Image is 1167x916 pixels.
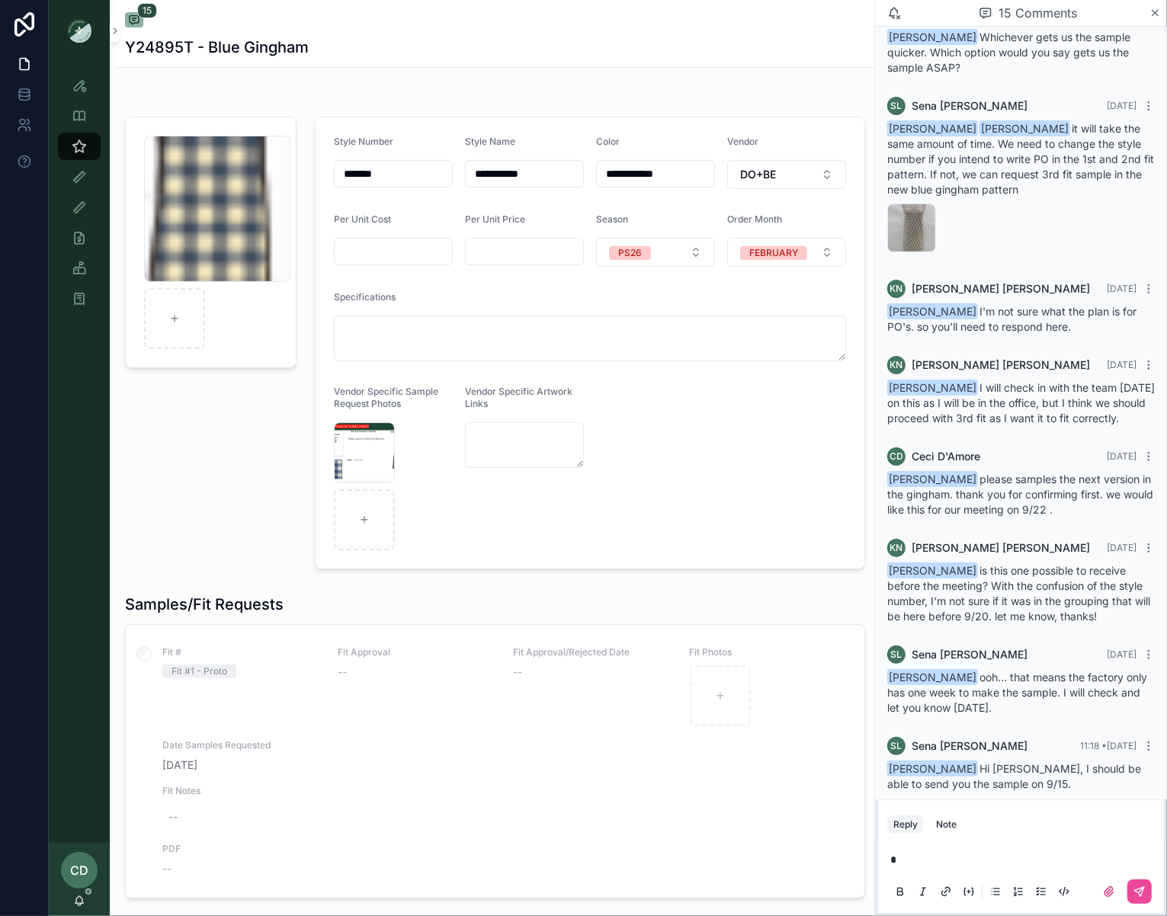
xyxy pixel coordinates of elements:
div: Fit #1 - Proto [172,665,227,678]
span: I will check in with the team [DATE] on this as I will be in the office, but I think we should pr... [887,381,1155,424]
span: Fit # [162,646,319,658]
span: SL [891,740,903,752]
span: Vendor [727,136,758,147]
span: [PERSON_NAME] [887,29,978,45]
span: SL [891,649,903,661]
span: CD [890,450,903,463]
h1: Samples/Fit Requests [125,594,284,615]
span: Season [596,213,628,225]
img: App logo [67,18,91,43]
span: [PERSON_NAME] [PERSON_NAME] [912,357,1090,373]
span: Hi [PERSON_NAME], I should be able to send you the sample on 9/15. [887,762,1141,790]
span: PDF [162,843,319,855]
span: Sena [PERSON_NAME] [912,738,1028,754]
span: [PERSON_NAME] [887,471,978,487]
span: I'm not sure what the plan is for PO's. so you'll need to respond here. [887,305,1137,333]
span: [DATE] [1107,542,1137,553]
span: is this one possible to receive before the meeting? With the confusion of the style number, I'm n... [887,564,1150,623]
span: Style Name [465,136,515,147]
span: -- [514,665,523,680]
span: 11:18 • [DATE] [1080,740,1137,751]
button: 15 [125,12,143,30]
span: CD [70,861,88,879]
div: -- [168,809,178,825]
span: [DATE] [1107,283,1137,294]
span: [PERSON_NAME] [PERSON_NAME] [912,281,1090,296]
span: KN [890,359,903,371]
span: Style Number [334,136,393,147]
span: [PERSON_NAME] [887,303,978,319]
div: Note [936,818,957,831]
span: Color [596,136,620,147]
span: [DATE] [162,757,319,773]
div: PS26 [618,246,642,260]
span: please samples the next version in the gingham. thank you for confirming first. we would like thi... [887,472,1153,516]
span: [PERSON_NAME] [887,761,978,777]
span: -- [338,665,347,680]
span: [PERSON_NAME] [887,120,978,136]
span: Specifications [334,291,396,303]
span: Date Samples Requested [162,739,319,751]
span: Vendor Specific Artwork Links [465,386,572,409]
span: Fit Approval/Rejected Date [514,646,671,658]
button: Reply [887,815,924,834]
span: Sena [PERSON_NAME] [912,98,1028,114]
button: Select Button [727,238,846,267]
span: Ceci D'Amore [912,449,980,464]
span: [DATE] [1107,100,1137,111]
span: [PERSON_NAME] [PERSON_NAME] [912,540,1090,556]
span: it will take the same amount of time. We need to change the style number if you intend to write P... [887,122,1154,196]
span: DO+BE [740,167,776,182]
span: Fit Approval [338,646,495,658]
span: SL [891,100,903,112]
span: [DATE] [1107,649,1137,660]
span: 15 [137,3,157,18]
span: [DATE] [1107,359,1137,370]
button: Select Button [596,238,715,267]
span: Per Unit Cost [334,213,391,225]
span: Order Month [727,213,782,225]
span: [PERSON_NAME] [887,380,978,396]
a: Fit #Fit #1 - ProtoFit Approval--Fit Approval/Rejected Date--Fit PhotosDate Samples Requested[DAT... [126,625,864,898]
div: FEBRUARY [749,246,798,260]
span: KN [890,283,903,295]
span: Sena [PERSON_NAME] [912,647,1028,662]
span: [DATE] [1107,450,1137,462]
div: scrollable content [49,61,110,332]
button: Select Button [727,160,846,189]
span: [PERSON_NAME] [887,562,978,578]
span: KN [890,542,903,554]
span: Vendor Specific Sample Request Photos [334,386,438,409]
h1: Y24895T - Blue Gingham [125,37,309,58]
span: 15 Comments [999,4,1077,22]
span: Fit Notes [162,785,846,797]
span: ooh... that means the factory only has one week to make the sample. I will check and let you know... [887,671,1147,714]
span: Whichever gets us the sample quicker. Which option would you say gets us the sample ASAP? [887,30,1130,74]
span: Fit Photos [689,646,846,658]
span: [PERSON_NAME] [979,120,1070,136]
span: -- [162,861,172,876]
span: [PERSON_NAME] [887,669,978,685]
button: Note [930,815,963,834]
span: Per Unit Price [465,213,525,225]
